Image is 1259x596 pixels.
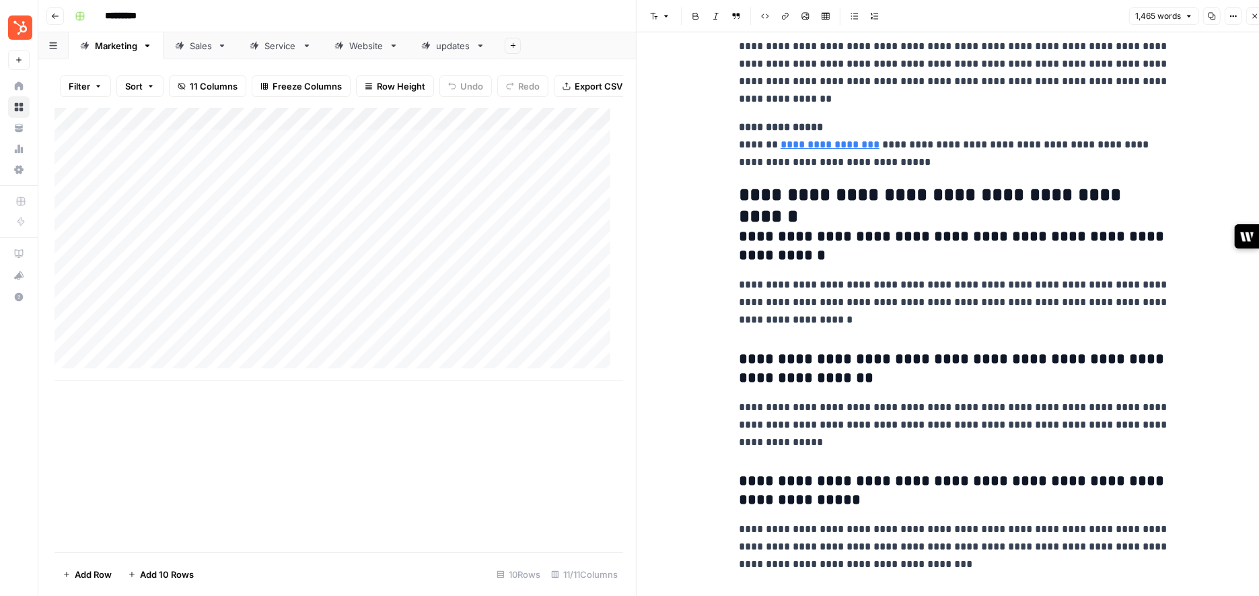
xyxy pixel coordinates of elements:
[436,39,470,53] div: updates
[69,32,164,59] a: Marketing
[349,39,384,53] div: Website
[95,39,137,53] div: Marketing
[190,79,238,93] span: 11 Columns
[8,96,30,118] a: Browse
[264,39,297,53] div: Service
[8,243,30,265] a: AirOps Academy
[252,75,351,97] button: Freeze Columns
[125,79,143,93] span: Sort
[323,32,410,59] a: Website
[190,39,212,53] div: Sales
[1135,10,1181,22] span: 1,465 words
[439,75,492,97] button: Undo
[518,79,540,93] span: Redo
[8,265,30,286] button: What's new?
[8,159,30,180] a: Settings
[120,564,202,585] button: Add 10 Rows
[140,568,194,581] span: Add 10 Rows
[238,32,323,59] a: Service
[273,79,342,93] span: Freeze Columns
[497,75,548,97] button: Redo
[546,564,623,585] div: 11/11 Columns
[8,286,30,308] button: Help + Support
[8,15,32,40] img: Blog Content Action Plan Logo
[164,32,238,59] a: Sales
[8,75,30,97] a: Home
[377,79,425,93] span: Row Height
[8,138,30,160] a: Usage
[575,79,622,93] span: Export CSV
[69,79,90,93] span: Filter
[491,564,546,585] div: 10 Rows
[356,75,434,97] button: Row Height
[8,11,30,44] button: Workspace: Blog Content Action Plan
[8,117,30,139] a: Your Data
[410,32,497,59] a: updates
[116,75,164,97] button: Sort
[60,75,111,97] button: Filter
[1129,7,1199,25] button: 1,465 words
[460,79,483,93] span: Undo
[554,75,631,97] button: Export CSV
[169,75,246,97] button: 11 Columns
[55,564,120,585] button: Add Row
[9,265,29,286] div: What's new?
[75,568,112,581] span: Add Row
